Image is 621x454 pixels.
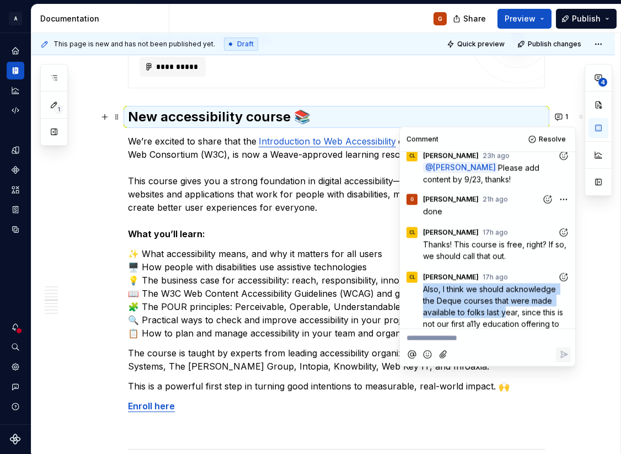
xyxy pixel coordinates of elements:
[420,347,435,362] button: Add emoji
[556,270,571,285] button: Add reaction
[540,192,555,207] button: Add reaction
[128,228,205,239] strong: What you’ll learn:
[7,318,24,336] button: Notifications
[438,14,442,23] div: G
[552,109,573,125] button: 1
[409,228,415,237] div: CL
[409,273,415,282] div: CL
[539,135,566,144] span: Resolve
[7,358,24,376] a: Settings
[409,152,415,161] div: CL
[423,228,479,237] span: [PERSON_NAME]
[53,40,215,49] span: This page is new and has not been published yet.
[7,201,24,218] a: Storybook stories
[525,132,571,147] button: Resolve
[514,36,586,52] button: Publish changes
[406,135,438,144] div: Comment
[423,163,542,184] span: Please add content by 9/23, thanks!
[7,102,24,119] a: Code automation
[2,7,29,30] button: A
[128,135,545,241] p: We’re excited to share that the course created by the World Wide Web Consortium (W3C), is now a W...
[433,163,496,172] span: [PERSON_NAME]
[556,148,571,163] button: Add reaction
[423,151,479,160] span: [PERSON_NAME]
[423,195,479,204] span: [PERSON_NAME]
[436,347,451,362] button: Attach files
[443,36,510,52] button: Quick preview
[423,206,442,216] span: done
[457,40,505,49] span: Quick preview
[404,347,419,362] button: Mention someone
[447,9,493,29] button: Share
[423,273,479,281] span: [PERSON_NAME]
[54,105,63,114] span: 1
[505,13,536,24] span: Preview
[7,378,24,396] button: Contact support
[423,162,498,173] span: @
[556,192,571,207] button: More
[128,247,545,340] p: ✨ What accessibility means, and why it matters for all users 🖥️ How people with disabilities use ...
[7,141,24,159] a: Design tokens
[463,13,486,24] span: Share
[423,284,565,421] span: Also, I think we should acknowledge the Deque courses that were made available to folks last year...
[579,113,582,121] div: G
[7,62,24,79] a: Documentation
[40,13,164,24] div: Documentation
[7,161,24,179] a: Components
[10,434,21,445] svg: Supernova Logo
[128,400,175,412] a: Enroll here
[9,12,22,25] div: A
[556,9,617,29] button: Publish
[7,338,24,356] button: Search ⌘K
[7,82,24,99] a: Analytics
[556,347,571,362] button: Reply
[7,221,24,238] a: Data sources
[128,108,545,126] h2: New accessibility course 📚
[572,13,601,24] span: Publish
[128,346,545,373] p: The course is taught by experts from leading accessibility organizations, including W3C, Deque Sy...
[128,380,545,393] p: This is a powerful first step in turning good intentions to measurable, real-world impact. 🙌
[410,195,414,204] div: G
[565,113,568,121] span: 1
[237,40,254,49] span: Draft
[528,40,581,49] span: Publish changes
[7,42,24,60] a: Home
[259,136,396,147] a: Introduction to Web Accessibility
[556,225,571,240] button: Add reaction
[423,239,569,260] span: Thanks! This course is free, right? If so, we should call that out.
[404,329,571,344] div: Composer editor
[497,9,552,29] button: Preview
[7,181,24,199] a: Assets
